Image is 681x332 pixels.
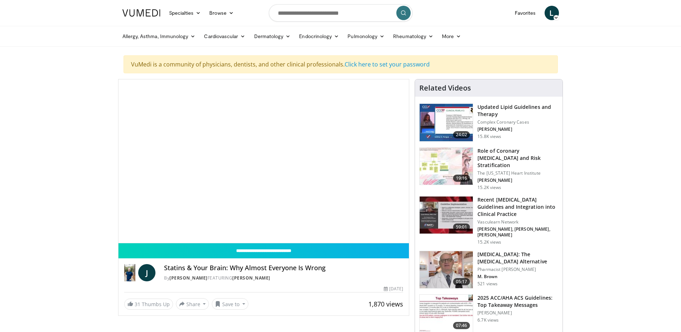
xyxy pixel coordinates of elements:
[200,29,249,43] a: Cardiovascular
[122,9,160,17] img: VuMedi Logo
[477,147,558,169] h3: Role of Coronary [MEDICAL_DATA] and Risk Stratification
[269,4,412,22] input: Search topics, interventions
[477,170,558,176] p: The [US_STATE] Heart Institute
[419,147,558,190] a: 19:16 Role of Coronary [MEDICAL_DATA] and Risk Stratification The [US_STATE] Heart Institute [PER...
[477,219,558,225] p: Vasculearn Network
[419,251,558,289] a: 05:17 [MEDICAL_DATA]: The [MEDICAL_DATA] Alternative Pharmacist [PERSON_NAME] M. Brown 521 views
[477,310,558,316] p: [PERSON_NAME]
[477,177,558,183] p: [PERSON_NAME]
[138,264,155,281] a: J
[545,6,559,20] a: L
[477,196,558,218] h3: Recent [MEDICAL_DATA] Guidelines and Integration into Clinical Practice
[135,301,140,308] span: 31
[124,264,136,281] img: Dr. Jordan Rennicke
[477,274,558,280] p: M. Brown
[477,294,558,309] h3: 2025 ACC/AHA ACS Guidelines: Top Takeaway Messages
[420,104,473,141] img: 77f671eb-9394-4acc-bc78-a9f077f94e00.150x105_q85_crop-smart_upscale.jpg
[124,299,173,310] a: 31 Thumbs Up
[419,84,471,92] h4: Related Videos
[419,103,558,142] a: 24:02 Updated Lipid Guidelines and Therapy Complex Coronary Cases [PERSON_NAME] 15.8K views
[477,134,501,139] p: 15.8K views
[477,226,558,238] p: [PERSON_NAME], [PERSON_NAME], [PERSON_NAME]
[477,126,558,132] p: [PERSON_NAME]
[453,278,470,285] span: 05:17
[343,29,389,43] a: Pulmonology
[164,264,403,272] h4: Statins & Your Brain: Why Almost Everyone Is Wrong
[477,103,558,118] h3: Updated Lipid Guidelines and Therapy
[477,267,558,272] p: Pharmacist [PERSON_NAME]
[477,119,558,125] p: Complex Coronary Cases
[453,223,470,231] span: 59:01
[232,275,270,281] a: [PERSON_NAME]
[477,281,498,287] p: 521 views
[420,197,473,234] img: 87825f19-cf4c-4b91-bba1-ce218758c6bb.150x105_q85_crop-smart_upscale.jpg
[368,300,403,308] span: 1,870 views
[345,60,430,68] a: Click here to set your password
[212,298,248,310] button: Save to
[384,286,403,292] div: [DATE]
[477,239,501,245] p: 15.2K views
[123,55,558,73] div: VuMedi is a community of physicians, dentists, and other clinical professionals.
[205,6,238,20] a: Browse
[477,317,499,323] p: 6.7K views
[118,79,409,243] video-js: Video Player
[419,196,558,245] a: 59:01 Recent [MEDICAL_DATA] Guidelines and Integration into Clinical Practice Vasculearn Network ...
[389,29,438,43] a: Rheumatology
[295,29,343,43] a: Endocrinology
[477,185,501,190] p: 15.2K views
[169,275,207,281] a: [PERSON_NAME]
[250,29,295,43] a: Dermatology
[453,322,470,329] span: 07:46
[420,251,473,289] img: ce9609b9-a9bf-4b08-84dd-8eeb8ab29fc6.150x105_q85_crop-smart_upscale.jpg
[453,131,470,138] span: 24:02
[118,29,200,43] a: Allergy, Asthma, Immunology
[438,29,465,43] a: More
[164,275,403,281] div: By FEATURING
[510,6,540,20] a: Favorites
[453,175,470,182] span: 19:16
[477,251,558,265] h3: [MEDICAL_DATA]: The [MEDICAL_DATA] Alternative
[165,6,205,20] a: Specialties
[176,298,209,310] button: Share
[420,295,473,332] img: 369ac253-1227-4c00-b4e1-6e957fd240a8.150x105_q85_crop-smart_upscale.jpg
[420,148,473,185] img: 1efa8c99-7b8a-4ab5-a569-1c219ae7bd2c.150x105_q85_crop-smart_upscale.jpg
